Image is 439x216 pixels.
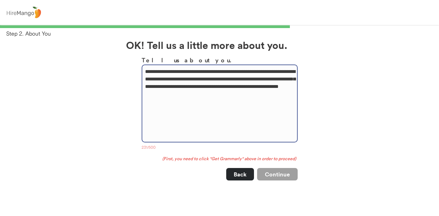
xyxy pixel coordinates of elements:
h2: OK! Tell us a little more about you. [126,37,313,52]
img: logo%20-%20hiremango%20gray.png [5,5,43,20]
button: Back [226,168,254,180]
div: 231/500 [142,145,298,151]
div: (First, you need to click "Get Grammarly" above in order to proceed) [142,156,298,162]
button: Continue [257,168,298,180]
h3: Tell us about you. [142,55,298,65]
div: Step 2. About You [6,30,439,37]
div: 66% [1,25,438,28]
